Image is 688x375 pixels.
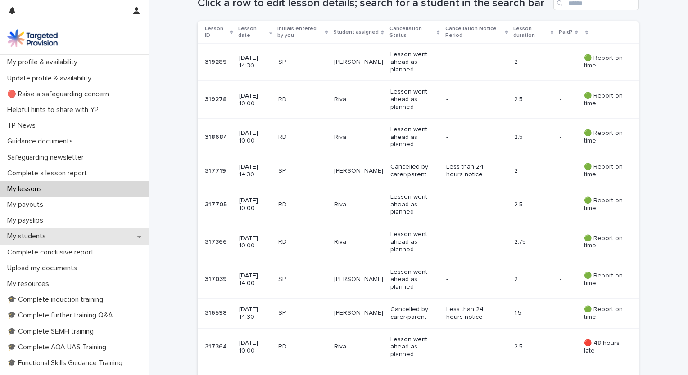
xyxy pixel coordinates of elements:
tr: 319278319278 [DATE] 10:00RDRivaLesson went ahead as planned-2.5-- 🟢 Report on time [198,81,639,118]
p: RD [278,343,327,351]
p: 2.5 [514,134,552,141]
tr: 317705317705 [DATE] 10:00RDRivaLesson went ahead as planned-2.5-- 🟢 Report on time [198,186,639,223]
p: 🎓 Functional Skills Guidance Training [4,359,130,367]
p: RD [278,134,327,141]
p: Lesson went ahead as planned [390,231,439,253]
p: My students [4,232,53,241]
p: SP [278,58,327,66]
p: 2 [514,276,552,283]
p: 🟢 Report on time [584,306,625,321]
tr: 318684318684 [DATE] 10:00RDRivaLesson went ahead as planned-2.5-- 🟢 Report on time [198,118,639,156]
p: Riva [334,201,383,209]
p: [PERSON_NAME] [334,167,383,175]
p: - [560,308,563,317]
p: Cancelled by carer/parent [390,163,439,179]
p: 317039 [205,274,229,283]
p: - [560,199,563,209]
p: 🎓 Complete induction training [4,295,110,304]
p: Lesson went ahead as planned [390,336,439,358]
p: 🟢 Report on time [584,54,625,70]
p: My lessons [4,185,49,193]
p: 2 [514,58,552,66]
tr: 319289319289 [DATE] 14:30SP[PERSON_NAME]Lesson went ahead as planned-2-- 🟢 Report on time [198,44,639,81]
p: Lesson went ahead as planned [390,268,439,291]
p: My resources [4,280,56,288]
p: - [560,274,563,283]
p: Riva [334,134,383,141]
p: 🟢 Report on time [584,129,625,145]
p: Less than 24 hours notice [446,306,496,321]
p: [PERSON_NAME] [334,309,383,317]
p: 🟢 Report on time [584,197,625,212]
p: RD [278,96,327,103]
p: 2 [514,167,552,175]
p: Cancellation Status [389,24,435,40]
p: My profile & availability [4,58,85,67]
p: My payslips [4,216,50,225]
p: 🎓 Complete SEMH training [4,327,101,336]
p: Riva [334,343,383,351]
p: 318684 [205,132,229,141]
p: Lesson went ahead as planned [390,193,439,216]
p: TP News [4,121,43,130]
p: SP [278,276,327,283]
p: - [560,57,563,66]
p: Paid? [559,27,573,37]
p: Lesson went ahead as planned [390,88,439,111]
p: Helpful hints to share with YP [4,106,106,114]
p: 2.5 [514,96,552,103]
p: Lesson date [238,24,267,40]
p: SP [278,309,327,317]
p: 317719 [205,165,228,175]
p: SP [278,167,327,175]
p: 🎓 Complete further training Q&A [4,311,120,320]
p: 2.75 [514,238,552,246]
p: Update profile & availability [4,74,99,83]
p: [DATE] 10:00 [239,129,271,145]
p: [DATE] 10:00 [239,197,271,212]
p: - [446,96,496,103]
p: - [446,238,496,246]
p: Cancelled by carer/parent [390,306,439,321]
tr: 317364317364 [DATE] 10:00RDRivaLesson went ahead as planned-2.5-- 🔴 48 hours late [198,328,639,366]
p: [PERSON_NAME] [334,276,383,283]
p: Complete a lesson report [4,169,94,178]
p: 319278 [205,94,229,103]
p: 🔴 48 hours late [584,339,625,355]
p: - [446,58,496,66]
p: - [560,341,563,351]
tr: 317366317366 [DATE] 10:00RDRivaLesson went ahead as planned-2.75-- 🟢 Report on time [198,223,639,261]
p: My payouts [4,201,50,209]
p: Guidance documents [4,137,80,146]
p: 317364 [205,341,229,351]
p: 🟢 Report on time [584,272,625,287]
p: - [446,201,496,209]
p: Lesson duration [513,24,548,40]
tr: 317719317719 [DATE] 14:30SP[PERSON_NAME]Cancelled by carer/parentLess than 24 hours notice2-- 🟢 R... [198,156,639,186]
p: [DATE] 10:00 [239,92,271,107]
p: 316598 [205,308,229,317]
img: M5nRWzHhSzIhMunXDL62 [7,29,58,47]
p: 🎓 Complete AQA UAS Training [4,343,113,352]
p: - [446,276,496,283]
p: - [560,132,563,141]
p: 317366 [205,237,229,246]
p: 2.5 [514,343,552,351]
p: - [560,94,563,103]
p: [DATE] 14:30 [239,163,271,179]
p: Less than 24 hours notice [446,163,496,179]
p: 🟢 Report on time [584,163,625,179]
p: Lesson ID [205,24,228,40]
p: Lesson went ahead as planned [390,126,439,148]
p: 319289 [205,57,229,66]
p: [DATE] 14:30 [239,54,271,70]
p: - [560,237,563,246]
p: 2.5 [514,201,552,209]
p: RD [278,238,327,246]
tr: 317039317039 [DATE] 14:00SP[PERSON_NAME]Lesson went ahead as planned-2-- 🟢 Report on time [198,261,639,298]
p: Initials entered by you [277,24,323,40]
p: [DATE] 10:00 [239,235,271,250]
p: Student assigned [333,27,379,37]
p: Riva [334,238,383,246]
p: Complete conclusive report [4,248,101,257]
